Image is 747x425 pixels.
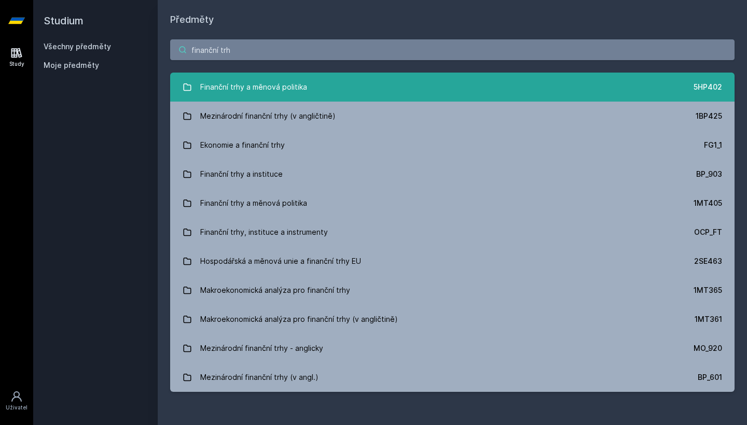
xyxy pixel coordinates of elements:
[694,285,722,295] div: 1MT365
[694,82,722,92] div: 5HP402
[170,189,735,218] a: Finanční trhy a měnová politika 1MT405
[695,314,722,324] div: 1MT361
[200,338,323,359] div: Mezinárodní finanční trhy - anglicky
[200,106,336,126] div: Mezinárodní finanční trhy (v angličtině)
[170,305,735,334] a: Makroekonomická analýza pro finanční trhy (v angličtině) 1MT361
[170,131,735,160] a: Ekonomie a finanční trhy FG1_1
[694,227,722,237] div: OCP_FT
[200,367,319,388] div: Mezinárodní finanční trhy (v angl.)
[200,280,350,301] div: Makroekonomická analýza pro finanční trhy
[704,140,722,150] div: FG1_1
[44,42,111,51] a: Všechny předměty
[170,39,735,60] input: Název nebo ident předmětu…
[200,135,285,155] div: Ekonomie a finanční trhy
[200,309,398,330] div: Makroekonomická analýza pro finanční trhy (v angličtině)
[694,343,722,353] div: MO_920
[696,169,722,179] div: BP_903
[9,60,24,68] div: Study
[200,251,361,272] div: Hospodářská a měnová unie a finanční trhy EU
[698,372,722,382] div: BP_601
[44,60,99,70] span: Moje předměty
[6,404,27,412] div: Uživatel
[694,198,722,208] div: 1MT405
[170,102,735,131] a: Mezinárodní finanční trhy (v angličtině) 1BP425
[2,385,31,417] a: Uživatel
[2,41,31,73] a: Study
[170,218,735,247] a: Finanční trhy, instituce a instrumenty OCP_FT
[200,222,328,243] div: Finanční trhy, instituce a instrumenty
[694,256,722,266] div: 2SE463
[170,73,735,102] a: Finanční trhy a měnová politika 5HP402
[170,334,735,363] a: Mezinárodní finanční trhy - anglicky MO_920
[170,276,735,305] a: Makroekonomická analýza pro finanční trhy 1MT365
[170,247,735,276] a: Hospodářská a měnová unie a finanční trhy EU 2SE463
[170,12,735,27] h1: Předměty
[170,363,735,392] a: Mezinárodní finanční trhy (v angl.) BP_601
[200,193,307,214] div: Finanční trhy a měnová politika
[200,164,283,185] div: Finanční trhy a instituce
[200,77,307,97] div: Finanční trhy a měnová politika
[696,111,722,121] div: 1BP425
[170,160,735,189] a: Finanční trhy a instituce BP_903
